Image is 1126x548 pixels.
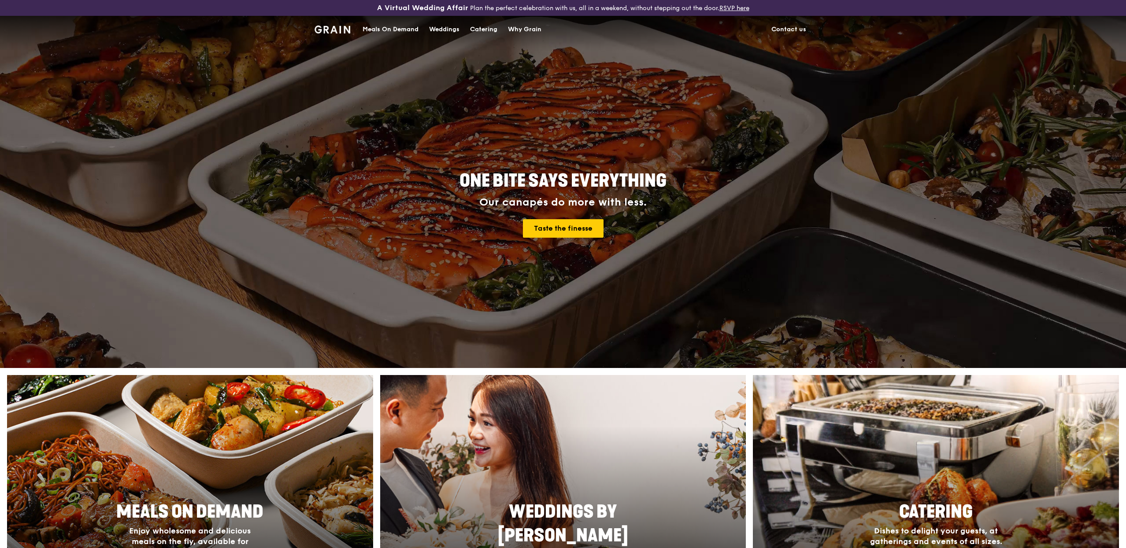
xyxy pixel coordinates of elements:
[363,16,419,43] div: Meals On Demand
[424,16,465,43] a: Weddings
[309,4,817,12] div: Plan the perfect celebration with us, all in a weekend, without stepping out the door.
[899,501,973,522] span: Catering
[315,26,350,33] img: Grain
[523,219,604,238] a: Taste the finesse
[870,526,1002,546] span: Dishes to delight your guests, at gatherings and events of all sizes.
[459,170,667,191] span: ONE BITE SAYS EVERYTHING
[404,196,722,209] div: Our canapés do more with less.
[498,501,628,546] span: Weddings by [PERSON_NAME]
[508,16,541,43] div: Why Grain
[429,16,459,43] div: Weddings
[315,15,350,42] a: GrainGrain
[503,16,547,43] a: Why Grain
[470,16,497,43] div: Catering
[766,16,811,43] a: Contact us
[377,4,468,12] h3: A Virtual Wedding Affair
[719,4,749,12] a: RSVP here
[465,16,503,43] a: Catering
[116,501,263,522] span: Meals On Demand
